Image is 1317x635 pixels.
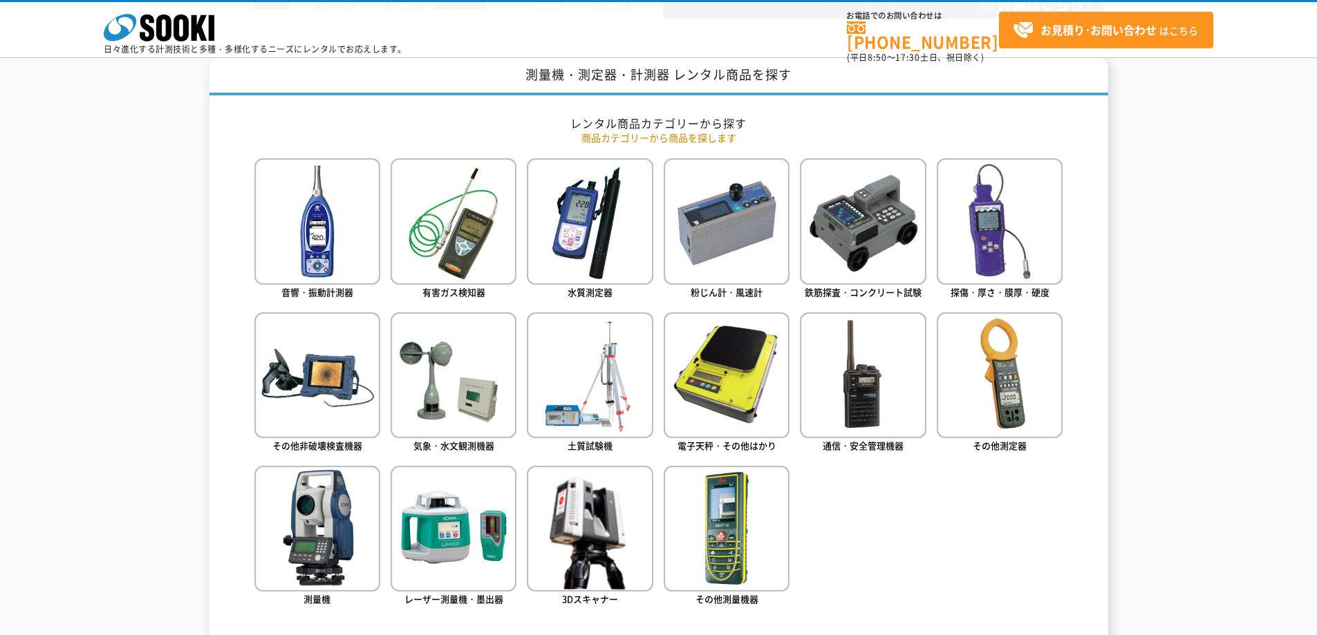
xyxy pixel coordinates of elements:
[937,312,1063,438] img: その他測定器
[691,285,763,298] span: 粉じん計・風速計
[254,116,1063,131] h2: レンタル商品カテゴリーから探す
[391,158,516,284] img: 有害ガス検知器
[847,51,984,64] span: (平日 ～ 土日、祝日除く)
[678,439,776,452] span: 電子天秤・その他はかり
[847,12,999,20] span: お電話でのお問い合わせは
[800,158,926,301] a: 鉄筋探査・コンクリート試験
[800,158,926,284] img: 鉄筋探査・コンクリート試験
[847,21,999,50] a: [PHONE_NUMBER]
[254,158,380,301] a: 音響・振動計測器
[527,312,653,438] img: 土質試験機
[937,312,1063,455] a: その他測定器
[1013,20,1198,41] span: はこちら
[568,439,613,452] span: 土質試験機
[937,158,1063,301] a: 探傷・厚さ・膜厚・硬度
[391,312,516,438] img: 気象・水文観測機器
[568,285,613,298] span: 水質測定器
[805,285,922,298] span: 鉄筋探査・コンクリート試験
[664,466,790,591] img: その他測量機器
[527,466,653,591] img: 3Dスキャナー
[895,51,920,64] span: 17:30
[951,285,1049,298] span: 探傷・厚さ・膜厚・硬度
[391,312,516,455] a: 気象・水文観測機器
[254,466,380,609] a: 測量機
[562,592,618,605] span: 3Dスキャナー
[973,439,1027,452] span: その他測定器
[823,439,904,452] span: 通信・安全管理機器
[868,51,887,64] span: 8:50
[254,312,380,438] img: その他非破壊検査機器
[303,592,330,605] span: 測量機
[391,158,516,301] a: 有害ガス検知器
[527,312,653,455] a: 土質試験機
[664,312,790,438] img: 電子天秤・その他はかり
[937,158,1063,284] img: 探傷・厚さ・膜厚・硬度
[391,466,516,591] img: レーザー測量機・墨出器
[254,466,380,591] img: 測量機
[413,439,494,452] span: 気象・水文観測機器
[104,45,407,53] p: 日々進化する計測技術と多種・多様化するニーズにレンタルでお応えします。
[272,439,362,452] span: その他非破壊検査機器
[527,158,653,301] a: 水質測定器
[695,592,758,605] span: その他測量機器
[664,158,790,301] a: 粉じん計・風速計
[281,285,353,298] span: 音響・振動計測器
[254,312,380,455] a: その他非破壊検査機器
[422,285,485,298] span: 有害ガス検知器
[800,312,926,438] img: 通信・安全管理機器
[999,12,1213,48] a: お見積り･お問い合わせはこちら
[391,466,516,609] a: レーザー測量機・墨出器
[254,158,380,284] img: 音響・振動計測器
[800,312,926,455] a: 通信・安全管理機器
[1040,21,1157,38] strong: お見積り･お問い合わせ
[209,57,1108,95] h1: 測量機・測定器・計測器 レンタル商品を探す
[664,466,790,609] a: その他測量機器
[527,158,653,284] img: 水質測定器
[527,466,653,609] a: 3Dスキャナー
[664,312,790,455] a: 電子天秤・その他はかり
[664,158,790,284] img: 粉じん計・風速計
[404,592,503,605] span: レーザー測量機・墨出器
[254,131,1063,145] p: 商品カテゴリーから商品を探します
